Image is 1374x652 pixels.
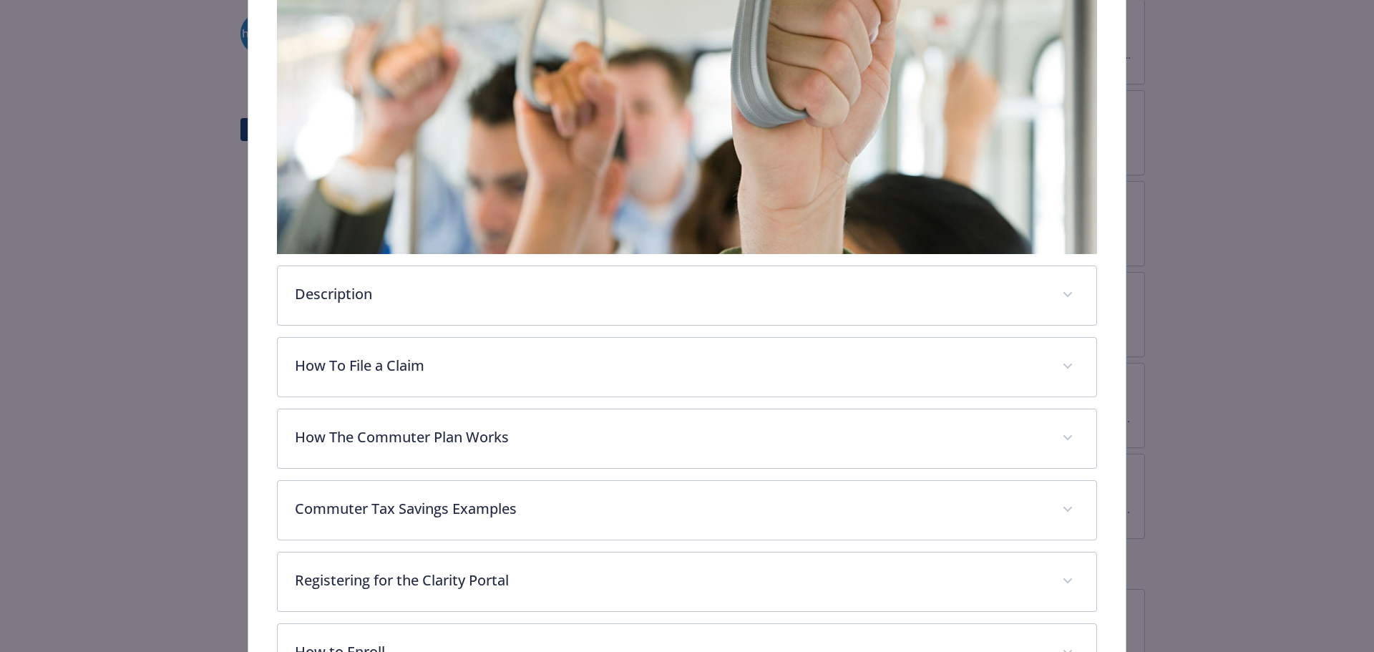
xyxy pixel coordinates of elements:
[278,266,1097,325] div: Description
[295,427,1046,448] p: How The Commuter Plan Works
[295,283,1046,305] p: Description
[295,498,1046,520] p: Commuter Tax Savings Examples
[295,570,1046,591] p: Registering for the Clarity Portal
[278,409,1097,468] div: How The Commuter Plan Works
[295,355,1046,376] p: How To File a Claim
[278,481,1097,540] div: Commuter Tax Savings Examples
[278,553,1097,611] div: Registering for the Clarity Portal
[278,338,1097,396] div: How To File a Claim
